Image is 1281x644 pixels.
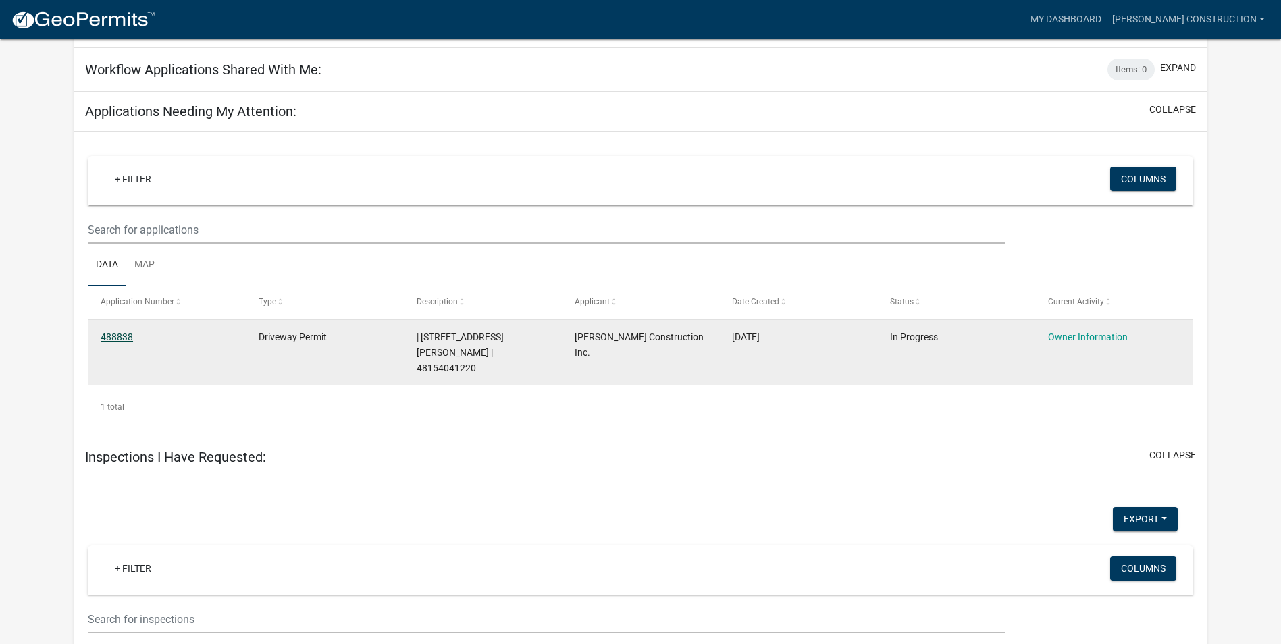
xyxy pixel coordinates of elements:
a: + Filter [104,556,162,581]
div: Items: 0 [1107,59,1155,80]
button: Columns [1110,556,1176,581]
span: Description [417,297,458,306]
a: [PERSON_NAME] Construction [1107,7,1270,32]
datatable-header-cell: Applicant [561,286,719,319]
a: + Filter [104,167,162,191]
h5: Workflow Applications Shared With Me: [85,61,321,78]
h5: Inspections I Have Requested: [85,449,266,465]
datatable-header-cell: Status [877,286,1035,319]
span: | 1028 ANGELA DR | 48154041220 [417,331,504,373]
span: Dan Myers Construction Inc. [575,331,704,358]
datatable-header-cell: Application Number [88,286,246,319]
span: Applicant [575,297,610,306]
a: Map [126,244,163,287]
a: 488838 [101,331,133,342]
h5: Applications Needing My Attention: [85,103,296,119]
input: Search for inspections [88,606,1005,633]
a: My Dashboard [1025,7,1107,32]
button: expand [1160,61,1196,75]
a: Owner Information [1048,331,1128,342]
button: Export [1113,507,1178,531]
span: 10/06/2025 [732,331,760,342]
a: Data [88,244,126,287]
span: Status [890,297,914,306]
datatable-header-cell: Current Activity [1035,286,1193,319]
div: collapse [74,132,1207,437]
datatable-header-cell: Type [246,286,404,319]
span: In Progress [890,331,938,342]
button: collapse [1149,448,1196,462]
datatable-header-cell: Date Created [719,286,877,319]
span: Driveway Permit [259,331,327,342]
datatable-header-cell: Description [404,286,562,319]
button: collapse [1149,103,1196,117]
div: 1 total [88,390,1193,424]
input: Search for applications [88,216,1005,244]
button: Columns [1110,167,1176,191]
span: Application Number [101,297,174,306]
span: Date Created [732,297,779,306]
span: Type [259,297,276,306]
span: Current Activity [1048,297,1104,306]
